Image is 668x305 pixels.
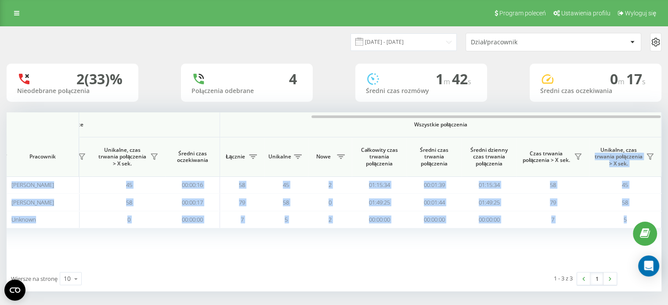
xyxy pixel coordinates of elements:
span: Nowe [312,153,334,160]
span: 0 [610,69,626,88]
span: Unikalne [268,153,291,160]
td: 00:00:00 [407,211,462,228]
td: 01:15:34 [352,176,407,194]
span: 58 [126,198,132,206]
span: 58 [239,181,245,189]
td: 00:00:00 [352,211,407,228]
span: Średni dzienny czas trwania połączenia [468,147,510,167]
div: Średni czas rozmówy [366,87,477,95]
span: 5 [285,215,288,223]
span: 45 [283,181,289,189]
span: Ustawienia profilu [561,10,610,17]
span: 7 [551,215,554,223]
span: m [618,77,626,86]
td: 01:49:25 [352,194,407,211]
span: 7 [241,215,244,223]
span: 58 [283,198,289,206]
span: [PERSON_NAME] [11,198,54,206]
span: Wiersze na stronę [11,275,58,283]
div: 2 (33)% [76,71,123,87]
span: 45 [622,181,628,189]
td: 01:49:25 [462,194,516,211]
span: Wszystkie połączenia [246,121,635,128]
span: Średni czas trwania połączenia [413,147,455,167]
span: Unknown [11,215,36,223]
span: 58 [550,181,556,189]
span: Pracownik [14,153,71,160]
div: 4 [289,71,297,87]
span: Unikalne, czas trwania połączenia > X sek. [593,147,643,167]
span: [PERSON_NAME] [11,181,54,189]
span: 45 [126,181,132,189]
span: 79 [239,198,245,206]
a: 1 [590,273,603,285]
div: Open Intercom Messenger [638,255,659,276]
span: Unikalne, czas trwania połączenia > X sek. [97,147,148,167]
span: 1 [436,69,452,88]
span: Czas trwania połączenia > X sek. [521,150,571,164]
span: 0 [329,198,332,206]
td: 00:01:44 [407,194,462,211]
span: 79 [550,198,556,206]
span: 5 [624,215,627,223]
td: 01:15:34 [462,176,516,194]
div: 1 - 3 z 3 [554,274,573,283]
span: 2 [329,181,332,189]
span: Wyloguj się [625,10,656,17]
span: Program poleceń [499,10,546,17]
td: 00:00:17 [165,194,220,211]
div: 10 [64,274,71,283]
div: Nieodebrane połączenia [17,87,128,95]
div: Dział/pracownik [471,39,576,46]
span: 17 [626,69,646,88]
span: 0 [127,215,130,223]
td: 00:00:16 [165,176,220,194]
td: 00:01:39 [407,176,462,194]
span: 58 [622,198,628,206]
div: Średni czas oczekiwania [540,87,651,95]
span: m [444,77,452,86]
span: s [642,77,646,86]
div: Połączenia odebrane [191,87,302,95]
button: Open CMP widget [4,280,25,301]
span: Łącznie [224,153,246,160]
span: Średni czas oczekiwania [172,150,213,164]
span: 2 [329,215,332,223]
td: 00:00:00 [462,211,516,228]
span: 42 [452,69,471,88]
td: 00:00:00 [165,211,220,228]
span: s [468,77,471,86]
span: Całkowity czas trwania połączenia [358,147,400,167]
